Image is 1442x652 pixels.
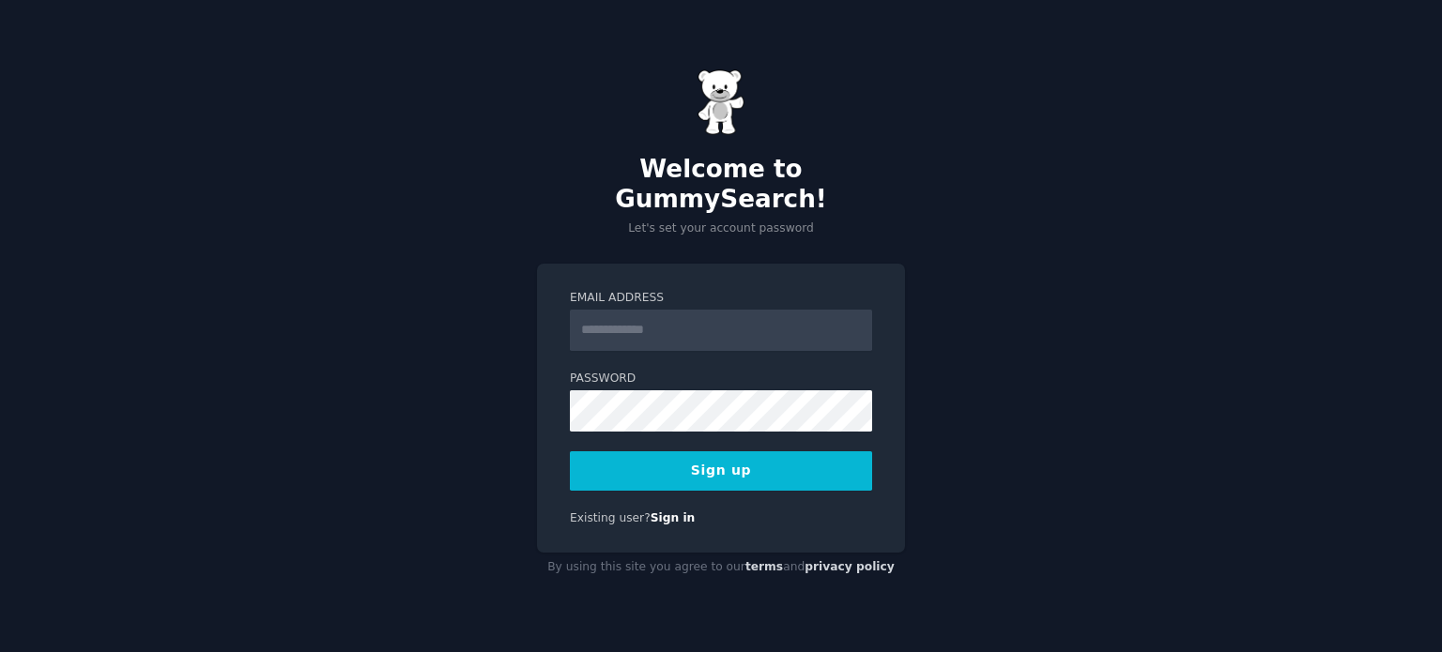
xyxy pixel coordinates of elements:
p: Let's set your account password [537,220,905,237]
label: Email Address [570,290,872,307]
img: Gummy Bear [698,69,744,135]
span: Existing user? [570,511,651,524]
a: terms [745,560,783,573]
a: privacy policy [805,560,895,573]
a: Sign in [651,511,696,524]
div: By using this site you agree to our and [537,553,905,583]
button: Sign up [570,451,872,491]
label: Password [570,371,872,387]
h2: Welcome to GummySearch! [537,155,905,214]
